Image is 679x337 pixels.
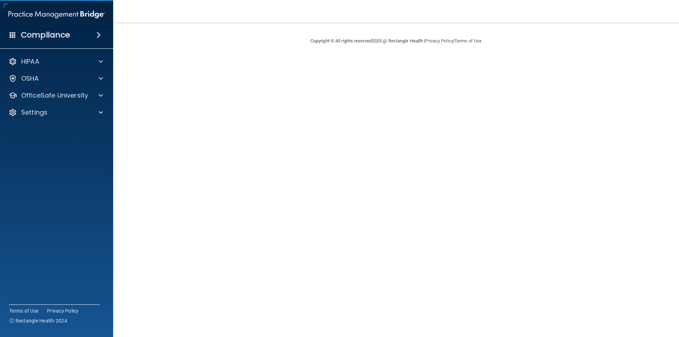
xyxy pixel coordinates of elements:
a: Privacy Policy [47,307,79,314]
span: Ⓒ Rectangle Health 2024 [9,317,67,324]
a: OSHA [8,74,103,83]
p: Settings [21,108,47,117]
p: OSHA [21,74,39,83]
div: Copyright © All rights reserved 2025 @ Rectangle Health | | [267,30,525,52]
p: OfficeSafe University [21,91,88,100]
a: Privacy Policy [425,38,453,43]
a: Terms of Use [454,38,482,43]
a: OfficeSafe University [8,91,103,100]
p: HIPAA [21,57,39,66]
a: Terms of Use [9,307,39,314]
img: PMB logo [8,7,105,22]
h4: Compliance [21,30,70,40]
a: HIPAA [8,57,103,66]
a: Settings [8,108,103,117]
